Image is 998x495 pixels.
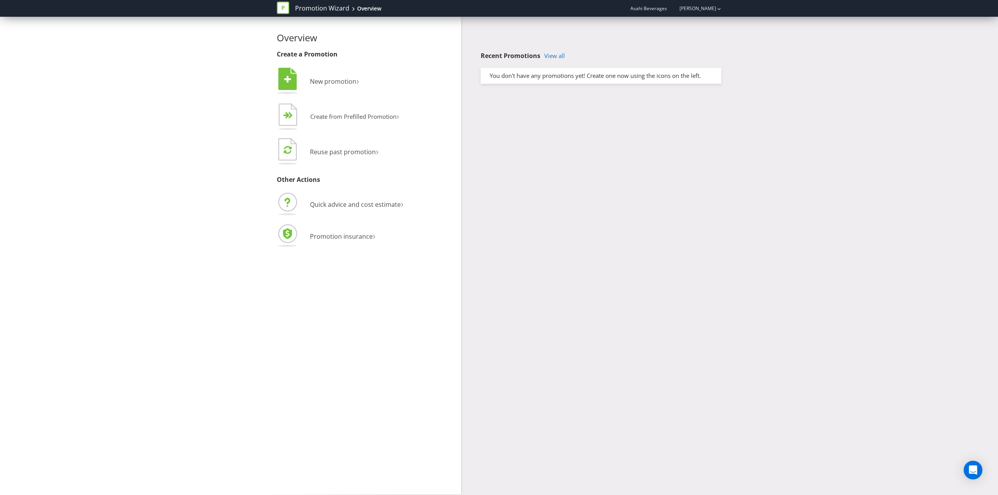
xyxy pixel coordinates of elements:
[481,51,540,60] span: Recent Promotions
[310,113,396,120] span: Create from Prefilled Promotion
[277,176,455,183] h3: Other Actions
[484,72,718,80] div: You don't have any promotions yet! Create one now using the icons on the left.
[277,102,400,133] button: Create from Prefilled Promotion›
[356,74,359,87] span: ›
[310,232,373,241] span: Promotion insurance
[288,112,293,119] tspan: 
[310,148,376,156] span: Reuse past promotion
[964,461,982,479] div: Open Intercom Messenger
[672,5,716,12] a: [PERSON_NAME]
[277,51,455,58] h3: Create a Promotion
[544,53,565,59] a: View all
[396,110,399,122] span: ›
[310,200,401,209] span: Quick advice and cost estimate
[630,5,667,12] span: Asahi Beverages
[284,75,291,84] tspan: 
[277,232,375,241] a: Promotion insurance›
[357,5,381,12] div: Overview
[376,144,379,157] span: ›
[284,145,292,154] tspan: 
[401,197,403,210] span: ›
[295,4,349,13] a: Promotion Wizard
[310,77,356,86] span: New promotion
[277,200,403,209] a: Quick advice and cost estimate›
[373,229,375,242] span: ›
[277,33,455,43] h2: Overview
